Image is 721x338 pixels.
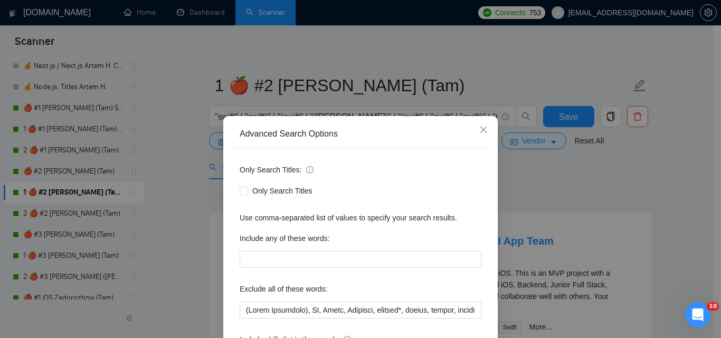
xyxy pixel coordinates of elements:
span: Only Search Titles: [240,164,314,176]
span: info-circle [306,166,314,173]
span: close [479,125,488,134]
div: Use comma-separated list of values to specify your search results. [240,212,481,224]
div: Advanced Search Options [240,128,481,140]
span: 10 [707,302,719,311]
label: Include any of these words: [240,230,329,247]
button: Close [469,116,498,144]
label: Exclude all of these words: [240,281,328,297]
iframe: Intercom live chat [685,302,710,327]
span: Only Search Titles [248,185,317,197]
